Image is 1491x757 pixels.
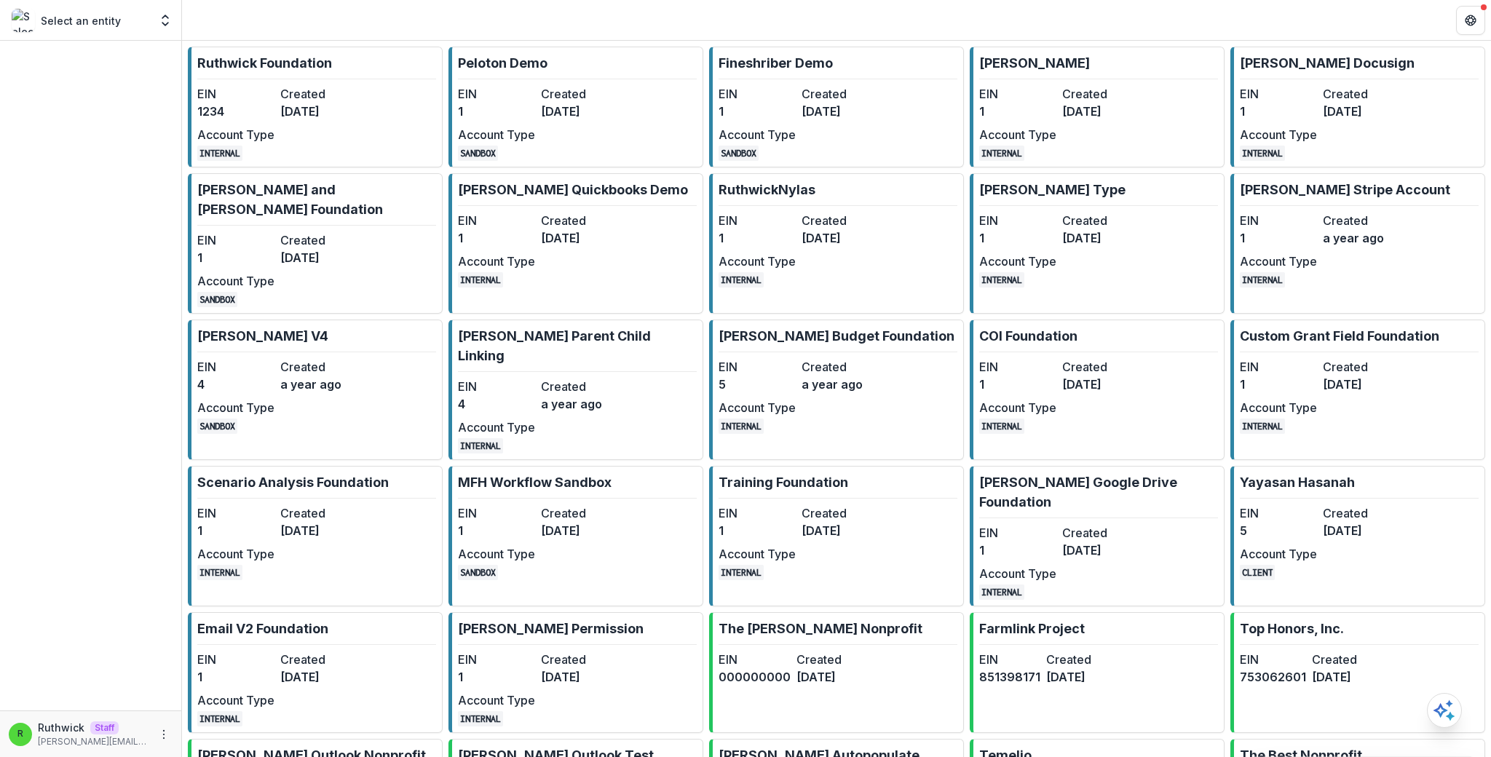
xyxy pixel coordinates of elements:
[1240,229,1317,247] dd: 1
[970,47,1225,167] a: [PERSON_NAME]EIN1Created[DATE]Account TypeINTERNAL
[280,358,357,376] dt: Created
[458,126,535,143] dt: Account Type
[541,103,618,120] dd: [DATE]
[802,376,879,393] dd: a year ago
[979,376,1056,393] dd: 1
[1323,229,1400,247] dd: a year ago
[802,103,879,120] dd: [DATE]
[541,85,618,103] dt: Created
[17,729,23,739] div: Ruthwick
[719,146,759,161] code: SANDBOX
[280,504,357,522] dt: Created
[979,146,1024,161] code: INTERNAL
[719,668,791,686] dd: 000000000
[458,651,535,668] dt: EIN
[1323,103,1400,120] dd: [DATE]
[448,320,703,460] a: [PERSON_NAME] Parent Child LinkingEIN4Createda year agoAccount TypeINTERNAL
[979,272,1024,288] code: INTERNAL
[979,253,1056,270] dt: Account Type
[541,395,618,413] dd: a year ago
[197,103,274,120] dd: 1234
[197,126,274,143] dt: Account Type
[38,735,149,748] p: [PERSON_NAME][EMAIL_ADDRESS][DOMAIN_NAME]
[1323,85,1400,103] dt: Created
[197,326,328,346] p: [PERSON_NAME] V4
[197,711,242,726] code: INTERNAL
[90,721,119,734] p: Staff
[197,53,332,73] p: Ruthwick Foundation
[188,612,443,733] a: Email V2 FoundationEIN1Created[DATE]Account TypeINTERNAL
[1240,399,1317,416] dt: Account Type
[280,103,357,120] dd: [DATE]
[802,212,879,229] dt: Created
[541,212,618,229] dt: Created
[719,399,796,416] dt: Account Type
[155,6,175,35] button: Open entity switcher
[1062,376,1139,393] dd: [DATE]
[802,358,879,376] dt: Created
[188,173,443,314] a: [PERSON_NAME] and [PERSON_NAME] FoundationEIN1Created[DATE]Account TypeSANDBOX
[1312,668,1378,686] dd: [DATE]
[197,146,242,161] code: INTERNAL
[280,249,357,266] dd: [DATE]
[1240,180,1450,199] p: [PERSON_NAME] Stripe Account
[1230,320,1485,460] a: Custom Grant Field FoundationEIN1Created[DATE]Account TypeINTERNAL
[458,668,535,686] dd: 1
[448,466,703,606] a: MFH Workflow SandboxEIN1Created[DATE]Account TypeSANDBOX
[280,376,357,393] dd: a year ago
[197,545,274,563] dt: Account Type
[979,619,1085,638] p: Farmlink Project
[197,358,274,376] dt: EIN
[12,9,35,32] img: Select an entity
[1240,103,1317,120] dd: 1
[38,720,84,735] p: Ruthwick
[979,229,1056,247] dd: 1
[979,85,1056,103] dt: EIN
[1240,545,1317,563] dt: Account Type
[458,326,697,365] p: [PERSON_NAME] Parent Child Linking
[541,378,618,395] dt: Created
[458,253,535,270] dt: Account Type
[458,103,535,120] dd: 1
[1230,47,1485,167] a: [PERSON_NAME] DocusignEIN1Created[DATE]Account TypeINTERNAL
[970,320,1225,460] a: COI FoundationEIN1Created[DATE]Account TypeINTERNAL
[1062,103,1139,120] dd: [DATE]
[188,466,443,606] a: Scenario Analysis FoundationEIN1Created[DATE]Account TypeINTERNAL
[197,565,242,580] code: INTERNAL
[197,231,274,249] dt: EIN
[719,229,796,247] dd: 1
[979,53,1090,73] p: [PERSON_NAME]
[1323,504,1400,522] dt: Created
[719,272,764,288] code: INTERNAL
[280,85,357,103] dt: Created
[458,212,535,229] dt: EIN
[719,565,764,580] code: INTERNAL
[458,272,503,288] code: INTERNAL
[1046,668,1107,686] dd: [DATE]
[970,466,1225,606] a: [PERSON_NAME] Google Drive FoundationEIN1Created[DATE]Account TypeINTERNAL
[1323,522,1400,539] dd: [DATE]
[197,376,274,393] dd: 4
[1240,619,1344,638] p: Top Honors, Inc.
[979,126,1056,143] dt: Account Type
[41,13,121,28] p: Select an entity
[1323,358,1400,376] dt: Created
[1062,542,1139,559] dd: [DATE]
[719,545,796,563] dt: Account Type
[458,53,547,73] p: Peloton Demo
[1062,212,1139,229] dt: Created
[1062,85,1139,103] dt: Created
[188,320,443,460] a: [PERSON_NAME] V4EIN4Createda year agoAccount TypeSANDBOX
[719,651,791,668] dt: EIN
[979,399,1056,416] dt: Account Type
[541,668,618,686] dd: [DATE]
[796,668,869,686] dd: [DATE]
[1240,522,1317,539] dd: 5
[979,668,1040,686] dd: 851398171
[197,419,237,434] code: SANDBOX
[719,253,796,270] dt: Account Type
[1046,651,1107,668] dt: Created
[197,504,274,522] dt: EIN
[1240,565,1275,580] code: CLIENT
[719,619,922,638] p: The [PERSON_NAME] Nonprofit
